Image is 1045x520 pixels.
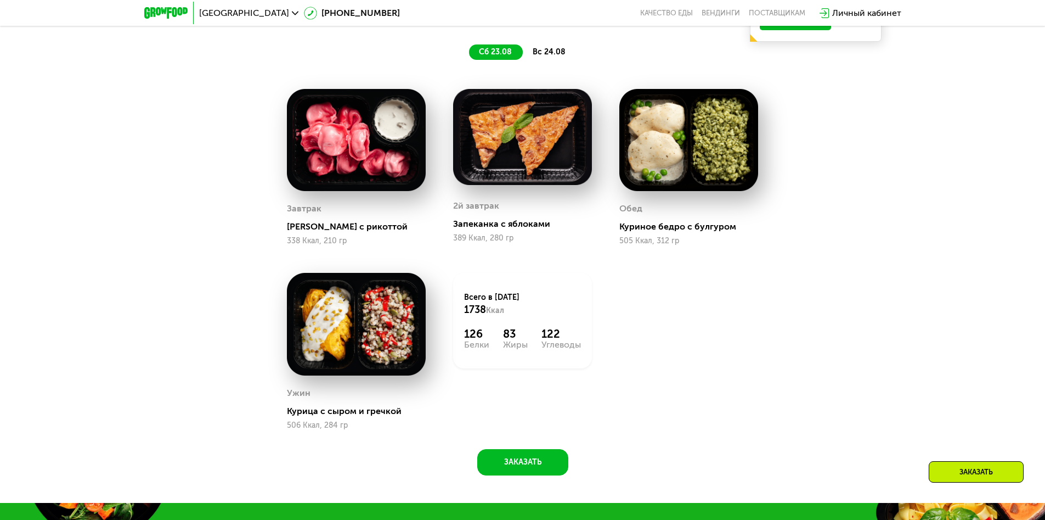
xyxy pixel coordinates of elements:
[541,340,581,349] div: Углеводы
[287,406,434,417] div: Курица с сыром и гречкой
[503,327,528,340] div: 83
[287,421,426,430] div: 506 Ккал, 284 гр
[477,449,568,476] button: Заказать
[453,234,592,243] div: 389 Ккал, 280 гр
[929,461,1024,483] div: Заказать
[749,9,805,18] div: поставщикам
[464,304,486,316] span: 1738
[640,9,693,18] a: Качество еды
[304,7,400,20] a: [PHONE_NUMBER]
[541,327,581,340] div: 122
[287,200,321,217] div: Завтрак
[287,221,434,232] div: [PERSON_NAME] с рикоттой
[453,219,601,230] div: Запеканка с яблоками
[832,7,901,20] div: Личный кабинет
[702,9,740,18] a: Вендинги
[479,47,512,57] span: сб 23.08
[619,237,758,245] div: 505 Ккал, 312 гр
[486,306,504,315] span: Ккал
[619,200,642,217] div: Обед
[533,47,566,57] span: вс 24.08
[287,237,426,245] div: 338 Ккал, 210 гр
[619,221,767,232] div: Куриное бедро с булгуром
[453,198,499,214] div: 2й завтрак
[199,9,289,18] span: [GEOGRAPHIC_DATA]
[464,292,581,316] div: Всего в [DATE]
[464,327,489,340] div: 126
[287,385,310,401] div: Ужин
[464,340,489,349] div: Белки
[503,340,528,349] div: Жиры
